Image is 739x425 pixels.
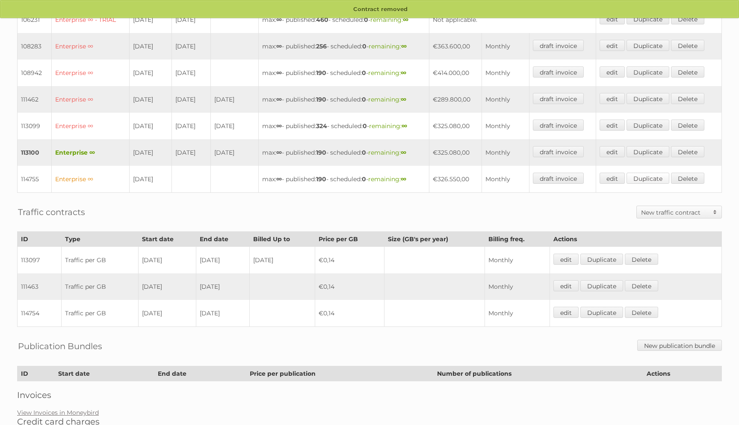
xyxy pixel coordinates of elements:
[61,232,138,247] th: Type
[485,232,550,247] th: Billing freq.
[0,0,739,18] p: Contract removed
[129,86,171,113] td: [DATE]
[553,254,579,265] a: edit
[18,247,62,274] td: 113097
[276,149,282,156] strong: ∞
[18,232,62,247] th: ID
[368,69,406,77] span: remaining:
[671,173,704,184] a: Delete
[637,340,722,351] a: New publication bundle
[368,175,406,183] span: remaining:
[138,273,196,300] td: [DATE]
[627,66,669,78] a: Duplicate
[211,86,259,113] td: [DATE]
[482,113,529,139] td: Monthly
[129,139,171,166] td: [DATE]
[17,390,722,400] h2: Invoices
[315,247,384,274] td: €0,14
[18,6,52,33] td: 106231
[482,60,529,86] td: Monthly
[259,33,429,60] td: max: - published: - scheduled: -
[627,13,669,24] a: Duplicate
[129,166,171,193] td: [DATE]
[625,280,658,291] a: Delete
[129,6,171,33] td: [DATE]
[643,366,721,381] th: Actions
[52,139,130,166] td: Enterprise ∞
[259,86,429,113] td: max: - published: - scheduled: -
[370,16,408,24] span: remaining:
[709,206,721,218] span: Toggle
[18,366,55,381] th: ID
[18,273,62,300] td: 111463
[627,93,669,104] a: Duplicate
[600,40,625,51] a: edit
[18,166,52,193] td: 114755
[550,232,722,247] th: Actions
[316,69,326,77] strong: 190
[18,139,52,166] td: 113100
[580,254,623,265] a: Duplicate
[533,66,584,78] a: draft invoice
[315,273,384,300] td: €0,14
[18,60,52,86] td: 108942
[671,13,704,24] a: Delete
[429,33,482,60] td: €363.600,00
[429,113,482,139] td: €325.080,00
[384,232,485,247] th: Size (GB's per year)
[362,175,366,183] strong: 0
[429,60,482,86] td: €414.000,00
[485,273,550,300] td: Monthly
[316,149,326,156] strong: 190
[401,149,406,156] strong: ∞
[171,33,210,60] td: [DATE]
[154,366,246,381] th: End date
[600,93,625,104] a: edit
[246,366,434,381] th: Price per publication
[171,86,210,113] td: [DATE]
[138,247,196,274] td: [DATE]
[276,175,282,183] strong: ∞
[316,96,326,103] strong: 190
[138,300,196,327] td: [DATE]
[482,166,529,193] td: Monthly
[211,139,259,166] td: [DATE]
[482,139,529,166] td: Monthly
[18,113,52,139] td: 113099
[18,300,62,327] td: 114754
[276,16,282,24] strong: ∞
[129,113,171,139] td: [DATE]
[429,139,482,166] td: €325.080,00
[671,120,704,131] a: Delete
[171,6,210,33] td: [DATE]
[52,166,130,193] td: Enterprise ∞
[171,60,210,86] td: [DATE]
[55,366,154,381] th: Start date
[316,122,327,130] strong: 324
[259,113,429,139] td: max: - published: - scheduled: -
[600,13,625,24] a: edit
[259,60,429,86] td: max: - published: - scheduled: -
[362,69,366,77] strong: 0
[18,340,102,353] h2: Publication Bundles
[627,173,669,184] a: Duplicate
[276,96,282,103] strong: ∞
[259,139,429,166] td: max: - published: - scheduled: -
[276,42,282,50] strong: ∞
[600,120,625,131] a: edit
[276,69,282,77] strong: ∞
[362,42,367,50] strong: 0
[250,247,315,274] td: [DATE]
[553,307,579,318] a: edit
[403,16,408,24] strong: ∞
[368,149,406,156] span: remaining:
[600,173,625,184] a: edit
[363,122,367,130] strong: 0
[401,42,407,50] strong: ∞
[315,300,384,327] td: €0,14
[52,86,130,113] td: Enterprise ∞
[627,120,669,131] a: Duplicate
[316,42,327,50] strong: 256
[276,122,282,130] strong: ∞
[250,232,315,247] th: Billed Up to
